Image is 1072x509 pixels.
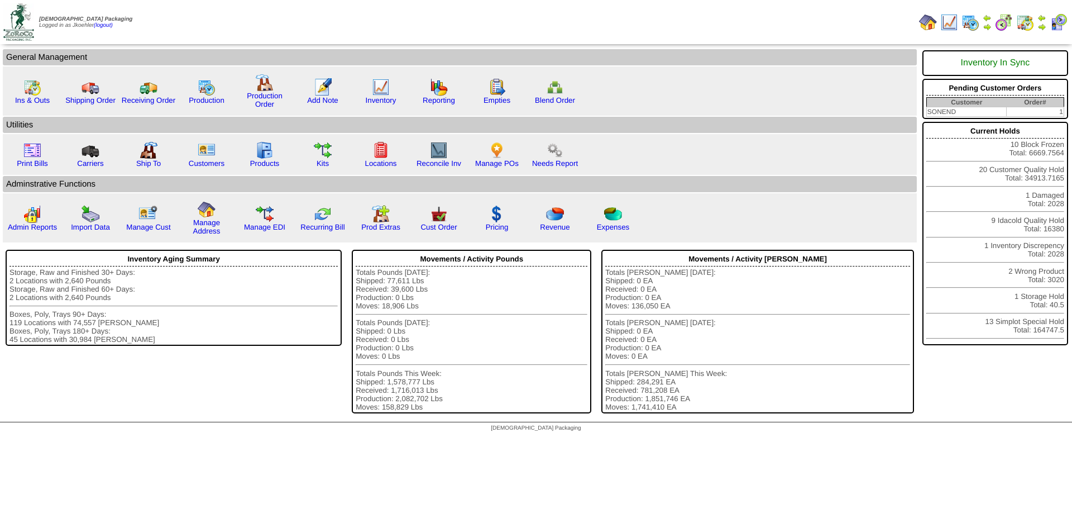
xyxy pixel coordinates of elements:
[256,205,274,223] img: edi.gif
[430,141,448,159] img: line_graph2.gif
[9,252,338,267] div: Inventory Aging Summary
[926,53,1064,74] div: Inventory In Sync
[420,223,457,231] a: Cust Order
[198,141,216,159] img: customers.gif
[8,223,57,231] a: Admin Reports
[82,78,99,96] img: truck.gif
[250,159,280,168] a: Products
[314,141,332,159] img: workflow.gif
[39,16,132,22] span: [DEMOGRAPHIC_DATA] Packaging
[546,78,564,96] img: network.png
[372,78,390,96] img: line_graph.gif
[317,159,329,168] a: Kits
[926,81,1064,96] div: Pending Customer Orders
[1016,13,1034,31] img: calendarinout.gif
[15,96,50,104] a: Ins & Outs
[430,205,448,223] img: cust_order.png
[926,107,1006,117] td: SONEND
[65,96,116,104] a: Shipping Order
[256,74,274,92] img: factory.gif
[138,205,159,223] img: managecust.png
[940,13,958,31] img: line_graph.gif
[23,141,41,159] img: invoice2.gif
[605,268,910,411] div: Totals [PERSON_NAME] [DATE]: Shipped: 0 EA Received: 0 EA Production: 0 EA Moves: 136,050 EA Tota...
[189,159,224,168] a: Customers
[314,78,332,96] img: orders.gif
[604,205,622,223] img: pie_chart2.png
[3,117,917,133] td: Utilities
[491,425,581,431] span: [DEMOGRAPHIC_DATA] Packaging
[189,96,224,104] a: Production
[372,141,390,159] img: locations.gif
[484,96,510,104] a: Empties
[417,159,461,168] a: Reconcile Inv
[17,159,48,168] a: Print Bills
[247,92,283,108] a: Production Order
[314,205,332,223] img: reconcile.gif
[3,176,917,192] td: Adminstrative Functions
[198,78,216,96] img: calendarprod.gif
[919,13,937,31] img: home.gif
[605,252,910,267] div: Movements / Activity [PERSON_NAME]
[71,223,110,231] a: Import Data
[597,223,630,231] a: Expenses
[372,205,390,223] img: prodextras.gif
[122,96,175,104] a: Receiving Order
[546,205,564,223] img: pie_chart.png
[23,78,41,96] img: calendarinout.gif
[198,201,216,218] img: home.gif
[193,218,221,235] a: Manage Address
[1050,13,1068,31] img: calendarcustomer.gif
[140,78,157,96] img: truck2.gif
[546,141,564,159] img: workflow.png
[77,159,103,168] a: Carriers
[300,223,344,231] a: Recurring Bill
[94,22,113,28] a: (logout)
[365,159,396,168] a: Locations
[1037,13,1046,22] img: arrowleft.gif
[926,98,1006,107] th: Customer
[39,16,132,28] span: Logged in as Jkoehler
[82,141,99,159] img: truck3.gif
[488,141,506,159] img: po.png
[488,78,506,96] img: workorder.gif
[3,49,917,65] td: General Management
[430,78,448,96] img: graph.gif
[983,22,992,31] img: arrowright.gif
[361,223,400,231] a: Prod Extras
[307,96,338,104] a: Add Note
[540,223,569,231] a: Revenue
[488,205,506,223] img: dollar.gif
[983,13,992,22] img: arrowleft.gif
[82,205,99,223] img: import.gif
[1007,107,1064,117] td: 1
[23,205,41,223] img: graph2.png
[356,252,587,267] div: Movements / Activity Pounds
[256,141,274,159] img: cabinet.gif
[926,124,1064,139] div: Current Holds
[9,268,338,344] div: Storage, Raw and Finished 30+ Days: 2 Locations with 2,640 Pounds Storage, Raw and Finished 60+ D...
[922,122,1068,345] div: 10 Block Frozen Total: 6669.7564 20 Customer Quality Hold Total: 34913.7165 1 Damaged Total: 2028...
[532,159,578,168] a: Needs Report
[136,159,161,168] a: Ship To
[356,268,587,411] div: Totals Pounds [DATE]: Shipped: 77,611 Lbs Received: 39,600 Lbs Production: 0 Lbs Moves: 18,906 Lb...
[244,223,285,231] a: Manage EDI
[535,96,575,104] a: Blend Order
[1007,98,1064,107] th: Order#
[475,159,519,168] a: Manage POs
[126,223,170,231] a: Manage Cust
[1037,22,1046,31] img: arrowright.gif
[995,13,1013,31] img: calendarblend.gif
[3,3,34,41] img: zoroco-logo-small.webp
[140,141,157,159] img: factory2.gif
[423,96,455,104] a: Reporting
[366,96,396,104] a: Inventory
[961,13,979,31] img: calendarprod.gif
[486,223,509,231] a: Pricing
